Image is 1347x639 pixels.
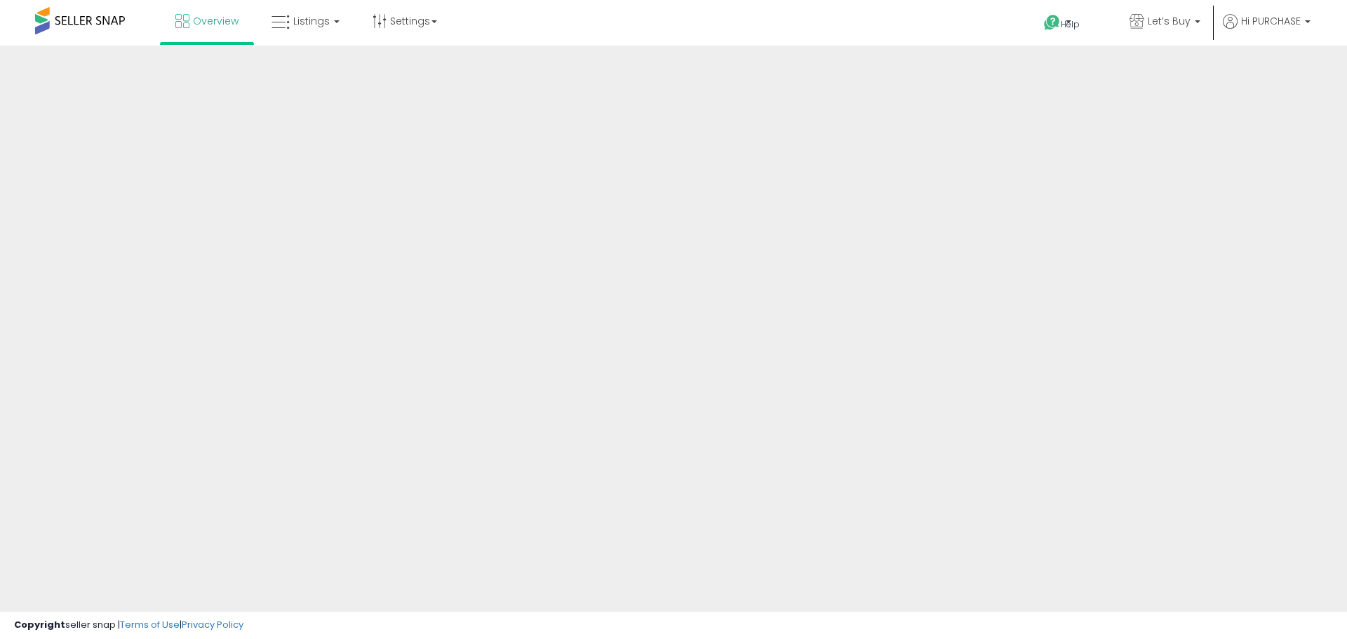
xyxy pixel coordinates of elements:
[1223,14,1311,46] a: Hi PURCHASE
[14,618,65,631] strong: Copyright
[1061,18,1080,30] span: Help
[1241,14,1301,28] span: Hi PURCHASE
[120,618,180,631] a: Terms of Use
[293,14,330,28] span: Listings
[182,618,243,631] a: Privacy Policy
[1033,4,1107,46] a: Help
[1148,14,1191,28] span: Let’s Buy
[193,14,239,28] span: Overview
[1043,14,1061,32] i: Get Help
[14,619,243,632] div: seller snap | |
